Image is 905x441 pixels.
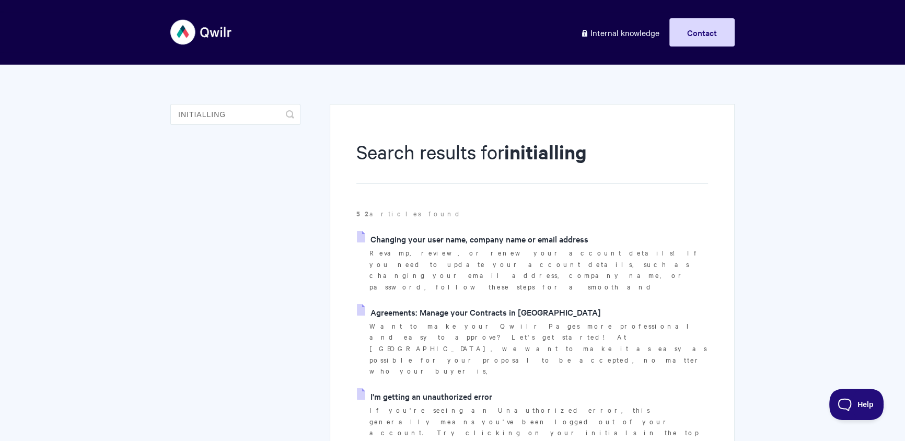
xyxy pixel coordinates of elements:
a: Agreements: Manage your Contracts in [GEOGRAPHIC_DATA] [357,304,601,320]
h1: Search results for [356,138,708,184]
a: Contact [669,18,735,47]
a: Internal knowledge [573,18,667,47]
a: I'm getting an unauthorized error [357,388,492,404]
input: Search [170,104,300,125]
a: Changing your user name, company name or email address [357,231,588,247]
p: Revamp, review, or renew your account details! If you need to update your account details, such a... [369,247,708,293]
p: Want to make your Qwilr Pages more professional and easy to approve? Let's get started! At [GEOGR... [369,320,708,377]
img: Qwilr Help Center [170,13,233,52]
p: articles found [356,208,708,219]
strong: initialling [504,139,587,165]
strong: 52 [356,208,369,218]
iframe: Toggle Customer Support [829,389,884,420]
